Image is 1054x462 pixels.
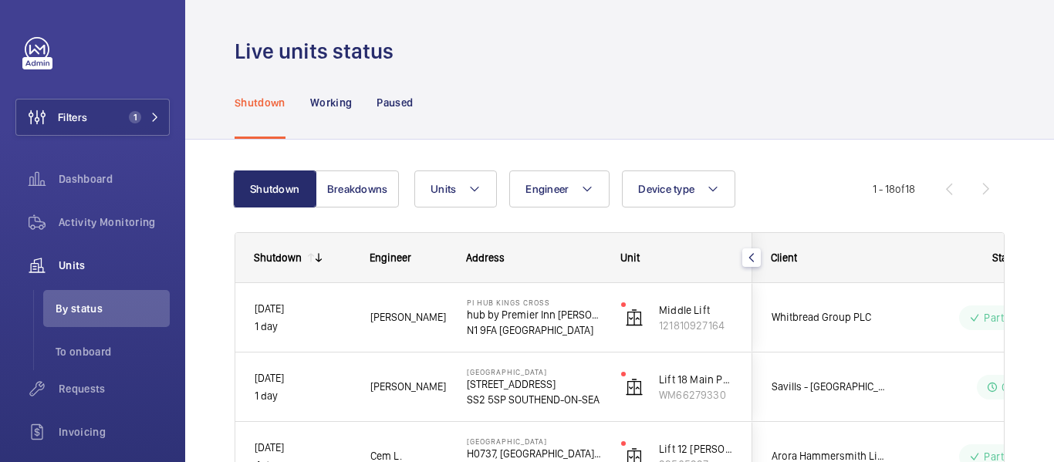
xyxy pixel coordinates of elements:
[659,302,733,318] p: Middle Lift
[254,251,302,264] div: Shutdown
[59,214,170,230] span: Activity Monitoring
[129,111,141,123] span: 1
[316,170,399,207] button: Breakdowns
[659,441,733,457] p: Lift 12 [PERSON_NAME]
[659,387,733,403] p: WM66279330
[467,298,601,307] p: PI Hub Kings Cross
[771,251,797,264] span: Client
[895,183,905,195] span: of
[525,183,569,195] span: Engineer
[233,170,316,207] button: Shutdown
[467,307,601,322] p: hub by Premier Inn [PERSON_NAME][GEOGRAPHIC_DATA]
[58,110,87,125] span: Filters
[255,318,350,336] p: 1 day
[659,372,733,387] p: Lift 18 Main Passenger Lift
[625,378,644,396] img: elevator.svg
[59,258,170,273] span: Units
[255,300,350,318] p: [DATE]
[984,310,1044,325] p: Part ordered
[414,170,497,207] button: Units
[255,439,350,457] p: [DATE]
[466,251,505,264] span: Address
[59,171,170,187] span: Dashboard
[1002,379,1028,395] p: Other
[625,309,644,327] img: elevator.svg
[377,95,413,110] p: Paused
[467,367,601,376] p: [GEOGRAPHIC_DATA]
[509,170,610,207] button: Engineer
[370,309,447,326] span: [PERSON_NAME]
[59,424,170,440] span: Invoicing
[992,251,1022,264] span: Status
[255,387,350,405] p: 1 day
[255,369,350,387] p: [DATE]
[467,392,601,407] p: SS2 5SP SOUTHEND-ON-SEA
[310,95,352,110] p: Working
[772,309,890,326] span: Whitbread Group PLC
[235,37,403,66] h1: Live units status
[235,95,285,110] p: Shutdown
[622,170,735,207] button: Device type
[873,184,915,194] span: 1 - 18 18
[59,381,170,396] span: Requests
[431,183,456,195] span: Units
[467,376,601,392] p: [STREET_ADDRESS]
[638,183,694,195] span: Device type
[56,344,170,359] span: To onboard
[659,318,733,333] p: 121810927164
[467,437,601,446] p: [GEOGRAPHIC_DATA]
[620,251,734,264] div: Unit
[15,99,170,136] button: Filters1
[370,378,447,396] span: [PERSON_NAME]
[467,322,601,338] p: N1 9FA [GEOGRAPHIC_DATA]
[467,446,601,461] p: H0737, [GEOGRAPHIC_DATA], 1 Shortlands, [GEOGRAPHIC_DATA]
[772,378,890,396] span: Savills - [GEOGRAPHIC_DATA]
[56,301,170,316] span: By status
[370,251,411,264] span: Engineer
